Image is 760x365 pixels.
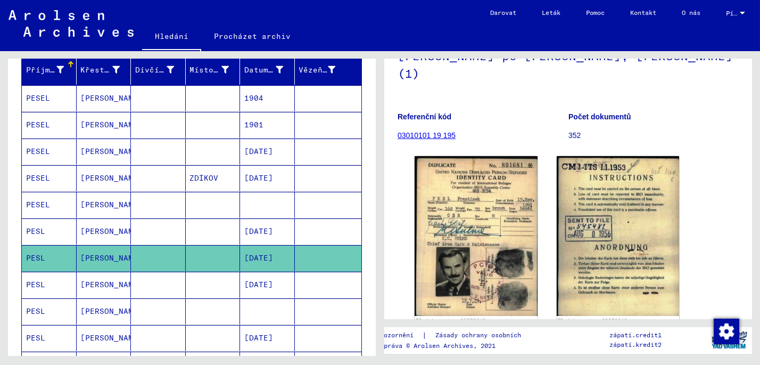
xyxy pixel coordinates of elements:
font: Místo narození [190,65,257,75]
mat-cell: [DATE] [240,165,295,191]
b: Referenční kód [398,112,451,121]
font: Příjmení [26,65,64,75]
div: Křestní jméno [81,61,134,78]
mat-header-cell: Place of Birth [186,55,241,85]
p: Autorská práva © Arolsen Archives, 2021 [350,341,556,351]
mat-cell: PESEL [22,165,77,191]
mat-cell: PESEL [22,139,77,165]
img: yv_logo.png [709,327,749,353]
a: Procházet archiv [201,23,303,49]
a: ID dokumentu: 68578642 ([PERSON_NAME]) [416,318,486,331]
mat-header-cell: Date of Birth [240,55,295,85]
mat-cell: [PERSON_NAME] [77,325,131,351]
p: zápatí.kredit2 [609,340,662,350]
div: Vězeň # [299,61,349,78]
mat-cell: 1901 [240,112,295,138]
mat-header-cell: Maiden Name [131,55,186,85]
div: Místo narození [190,61,243,78]
mat-cell: PESEL [22,192,77,218]
mat-cell: [PERSON_NAME] [77,139,131,165]
mat-cell: [DATE] [240,272,295,298]
font: Datum narození [244,65,311,75]
mat-cell: PESL [22,245,77,271]
a: Hledání [142,23,201,51]
div: Příjmení [26,61,77,78]
mat-cell: [DATE] [240,218,295,245]
font: Dívčí jméno [135,65,188,75]
mat-cell: PESL [22,272,77,298]
mat-cell: [PERSON_NAME] [77,112,131,138]
mat-cell: [PERSON_NAME] [77,85,131,111]
mat-cell: PESL [22,218,77,245]
mat-header-cell: Prisoner # [295,55,362,85]
mat-cell: ZDÍKOV [186,165,241,191]
mat-cell: [PERSON_NAME] [77,218,131,245]
mat-cell: [PERSON_NAME] [77,165,131,191]
a: 03010101 19 195 [398,131,456,140]
img: 002.jpg [557,156,680,316]
mat-cell: PESL [22,298,77,325]
a: ID dokumentu: 68578642 ([PERSON_NAME]) [557,318,627,331]
mat-cell: [PERSON_NAME] [77,245,131,271]
mat-cell: [DATE] [240,245,295,271]
mat-cell: [DATE] [240,139,295,165]
img: Arolsen_neg.svg [9,10,134,37]
font: | [422,330,427,341]
mat-header-cell: First Name [77,55,131,85]
mat-cell: [PERSON_NAME] [77,272,131,298]
mat-cell: PESEL [22,85,77,111]
p: zápatí.credit1 [609,330,662,340]
font: Vězeň # [299,65,333,75]
img: Change consent [714,319,739,344]
mat-cell: 1904 [240,85,295,111]
img: 001.jpg [415,156,538,315]
span: Písmeno n [726,10,738,17]
mat-cell: [DATE] [240,325,295,351]
mat-cell: PESL [22,325,77,351]
div: Dívčí jméno [135,61,188,78]
mat-cell: PESEL [22,112,77,138]
p: 352 [568,130,739,141]
font: Křestní jméno [81,65,143,75]
a: Právní upozornění [350,330,422,341]
a: Zásady ochrany osobních údajů [427,330,556,341]
b: Počet dokumentů [568,112,631,121]
mat-cell: [PERSON_NAME] [77,192,131,218]
div: Datum narození [244,61,297,78]
mat-cell: [PERSON_NAME] [77,298,131,325]
mat-header-cell: Last Name [22,55,77,85]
